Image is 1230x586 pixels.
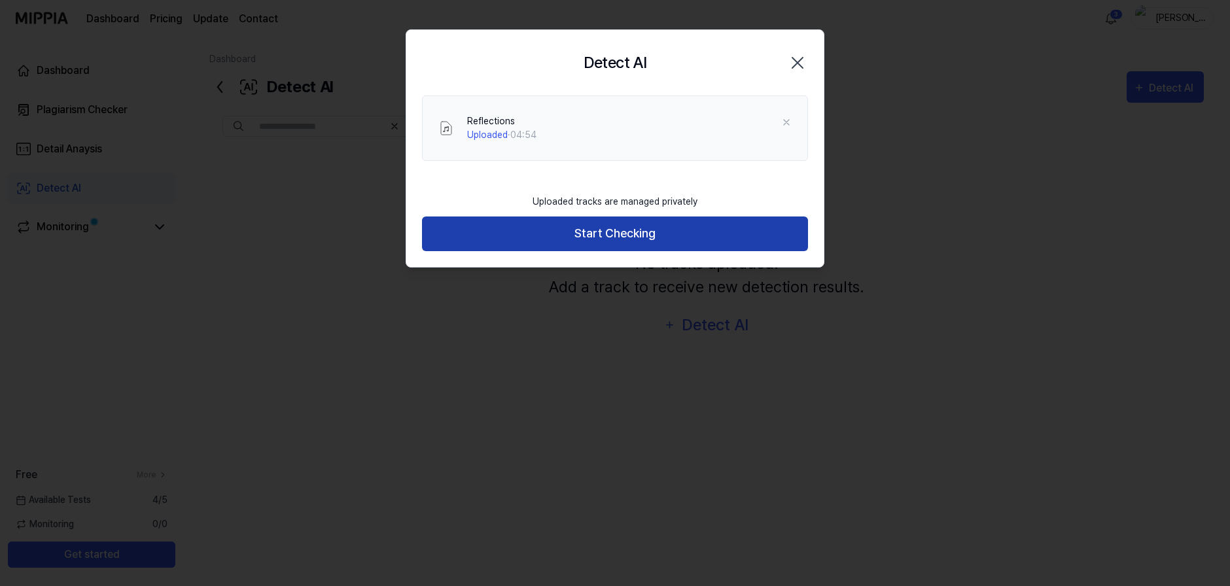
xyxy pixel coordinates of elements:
[467,128,536,142] div: · 04:54
[467,129,508,140] span: Uploaded
[525,187,705,216] div: Uploaded tracks are managed privately
[584,51,647,75] h2: Detect AI
[422,216,808,251] button: Start Checking
[438,120,454,136] img: File Select
[467,114,536,128] div: Reflections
